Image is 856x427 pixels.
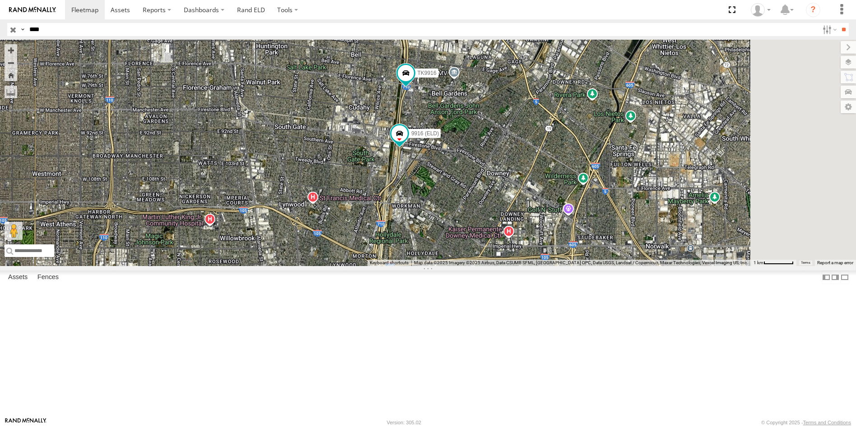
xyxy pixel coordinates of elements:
[9,7,56,13] img: rand-logo.svg
[4,271,32,284] label: Assets
[5,44,17,56] button: Zoom in
[817,260,853,265] a: Report a map error
[754,260,763,265] span: 1 km
[19,23,26,36] label: Search Query
[840,271,849,284] label: Hide Summary Table
[5,69,17,81] button: Zoom Home
[5,418,47,427] a: Visit our Website
[411,131,439,137] span: 9916 (ELD)
[5,56,17,69] button: Zoom out
[751,260,796,266] button: Map Scale: 1 km per 63 pixels
[748,3,774,17] div: Norma Casillas
[801,261,810,265] a: Terms
[33,271,63,284] label: Fences
[831,271,840,284] label: Dock Summary Table to the Right
[822,271,831,284] label: Dock Summary Table to the Left
[5,86,17,98] label: Measure
[761,420,851,425] div: © Copyright 2025 -
[370,260,409,266] button: Keyboard shortcuts
[5,222,23,240] button: Drag Pegman onto the map to open Street View
[806,3,820,17] i: ?
[819,23,838,36] label: Search Filter Options
[414,260,748,265] span: Map data ©2025 Imagery ©2025 Airbus, Data CSUMB SFML, [GEOGRAPHIC_DATA] OPC, Data USGS, Landsat /...
[418,70,437,77] span: TK9916
[387,420,421,425] div: Version: 305.02
[841,101,856,113] label: Map Settings
[803,420,851,425] a: Terms and Conditions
